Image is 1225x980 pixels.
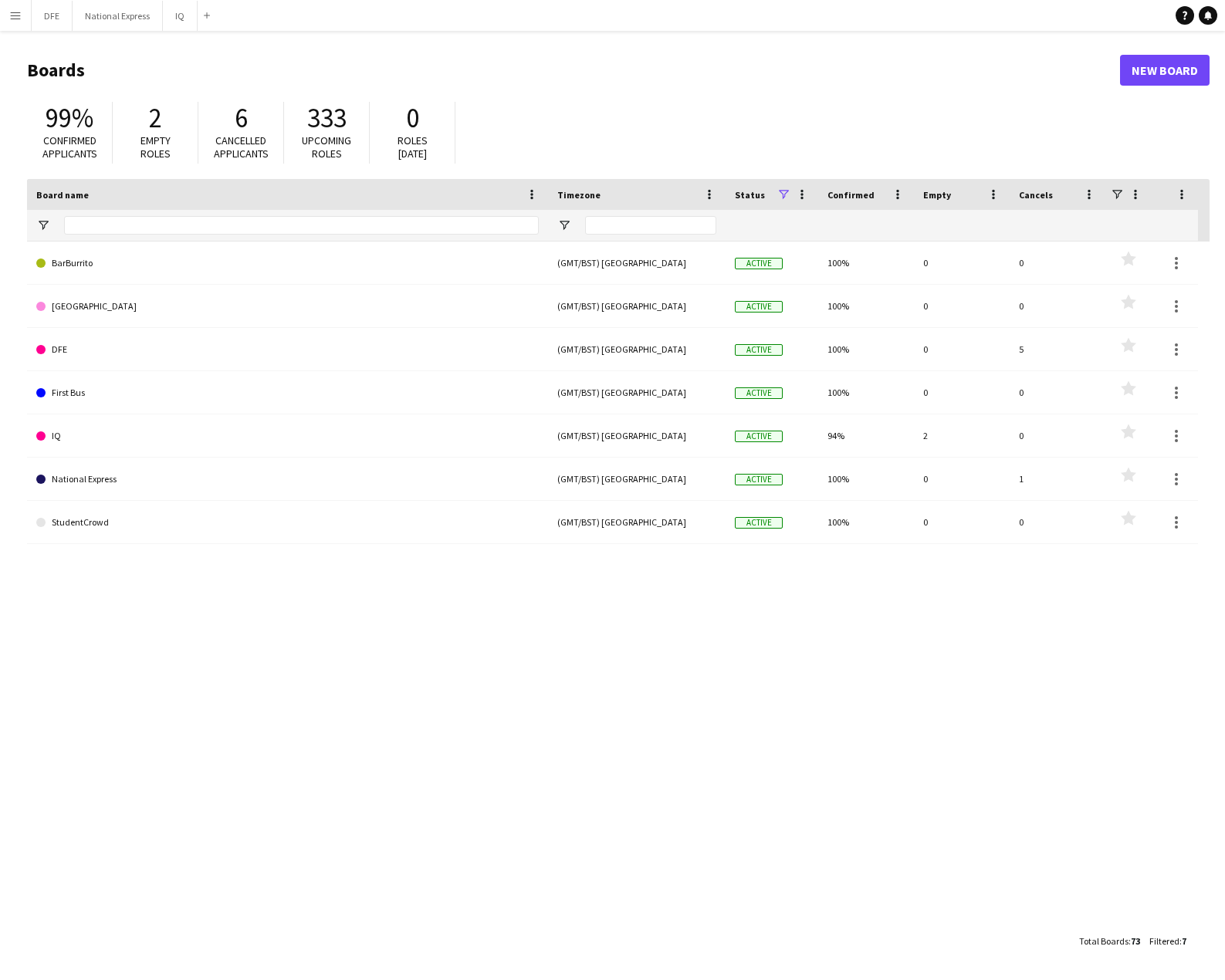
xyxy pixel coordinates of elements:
span: Active [735,344,783,356]
button: IQ [163,1,198,31]
span: 6 [235,101,248,135]
input: Board name Filter Input [64,216,539,235]
a: [GEOGRAPHIC_DATA] [36,285,539,328]
a: New Board [1120,55,1210,86]
div: (GMT/BST) [GEOGRAPHIC_DATA] [548,458,726,500]
span: Cancels [1019,189,1053,201]
div: 100% [818,285,914,327]
div: 0 [1010,285,1105,327]
span: 2 [149,101,162,135]
span: Timezone [557,189,601,201]
div: 5 [1010,328,1105,370]
div: 0 [914,242,1010,284]
div: : [1149,926,1186,956]
span: Cancelled applicants [214,133,269,161]
input: Timezone Filter Input [585,216,716,235]
span: Roles [DATE] [398,133,428,161]
div: 100% [818,242,914,284]
span: Active [735,517,783,529]
div: 1 [1010,458,1105,500]
span: 73 [1131,935,1140,947]
span: Active [735,387,783,399]
div: 0 [914,458,1010,500]
span: 0 [406,101,419,135]
span: Board name [36,189,89,201]
span: Filtered [1149,935,1179,947]
div: (GMT/BST) [GEOGRAPHIC_DATA] [548,371,726,414]
div: : [1079,926,1140,956]
div: 0 [1010,242,1105,284]
div: 100% [818,501,914,543]
div: (GMT/BST) [GEOGRAPHIC_DATA] [548,242,726,284]
a: StudentCrowd [36,501,539,544]
button: Open Filter Menu [557,218,571,232]
div: 0 [914,285,1010,327]
a: DFE [36,328,539,371]
div: 94% [818,414,914,457]
div: (GMT/BST) [GEOGRAPHIC_DATA] [548,285,726,327]
span: Empty [923,189,951,201]
div: 0 [1010,371,1105,414]
a: First Bus [36,371,539,414]
span: Total Boards [1079,935,1129,947]
a: IQ [36,414,539,458]
span: Status [735,189,765,201]
div: 100% [818,458,914,500]
div: 100% [818,371,914,414]
span: Active [735,431,783,442]
h1: Boards [27,59,1120,82]
div: (GMT/BST) [GEOGRAPHIC_DATA] [548,328,726,370]
span: 99% [46,101,93,135]
span: Upcoming roles [302,133,351,161]
button: Open Filter Menu [36,218,50,232]
span: Confirmed [827,189,875,201]
span: Active [735,474,783,485]
div: 100% [818,328,914,370]
span: Confirmed applicants [42,133,97,161]
span: 333 [307,101,347,135]
div: 0 [1010,501,1105,543]
div: 2 [914,414,1010,457]
button: National Express [73,1,163,31]
div: 0 [914,501,1010,543]
div: 0 [914,328,1010,370]
div: 0 [1010,414,1105,457]
div: (GMT/BST) [GEOGRAPHIC_DATA] [548,501,726,543]
span: Active [735,301,783,313]
span: Active [735,258,783,269]
div: (GMT/BST) [GEOGRAPHIC_DATA] [548,414,726,457]
div: 0 [914,371,1010,414]
a: National Express [36,458,539,501]
a: BarBurrito [36,242,539,285]
span: Empty roles [140,133,171,161]
button: DFE [32,1,73,31]
span: 7 [1182,935,1186,947]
